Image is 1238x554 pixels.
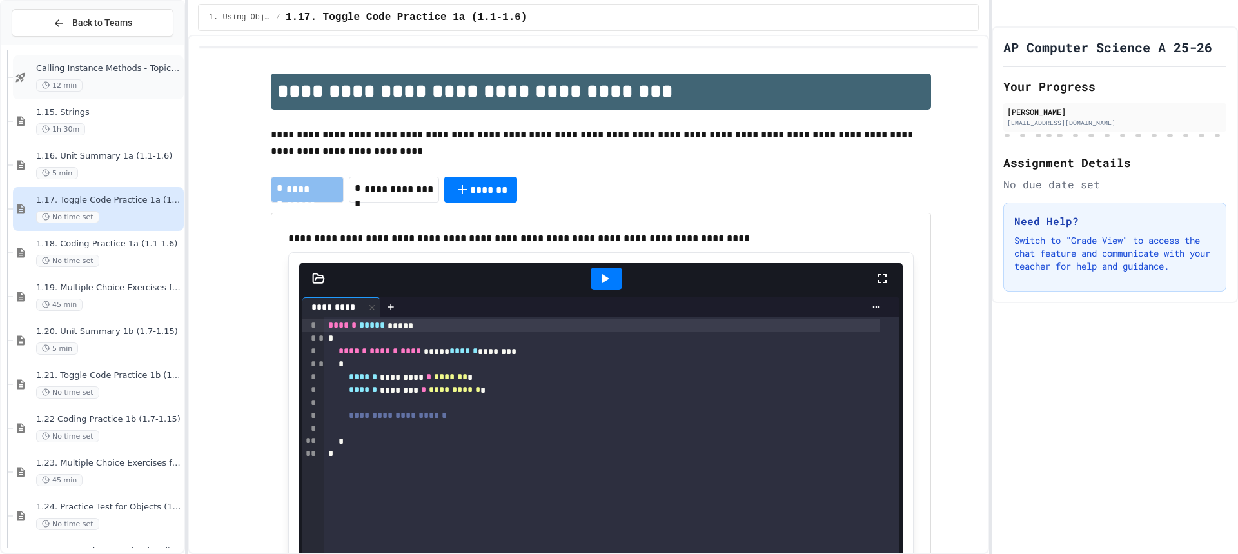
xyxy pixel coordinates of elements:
span: 1.19. Multiple Choice Exercises for Unit 1a (1.1-1.6) [36,282,181,293]
span: 1.21. Toggle Code Practice 1b (1.7-1.15) [36,370,181,381]
span: 1.23. Multiple Choice Exercises for Unit 1b (1.9-1.15) [36,458,181,469]
span: No time set [36,430,99,442]
span: No time set [36,255,99,267]
button: Back to Teams [12,9,173,37]
div: [EMAIL_ADDRESS][DOMAIN_NAME] [1007,118,1223,128]
div: No due date set [1003,177,1226,192]
span: 12 min [36,79,83,92]
h1: AP Computer Science A 25-26 [1003,38,1212,56]
span: No time set [36,518,99,530]
span: Calling Instance Methods - Topic 1.14 [36,63,181,74]
span: 1.18. Coding Practice 1a (1.1-1.6) [36,239,181,250]
span: 1.17. Toggle Code Practice 1a (1.1-1.6) [286,10,527,25]
h2: Assignment Details [1003,153,1226,172]
span: Back to Teams [72,16,132,30]
span: / [276,12,280,23]
p: Switch to "Grade View" to access the chat feature and communicate with your teacher for help and ... [1014,234,1215,273]
span: No time set [36,211,99,223]
span: 1h 30m [36,123,85,135]
span: 1.20. Unit Summary 1b (1.7-1.15) [36,326,181,337]
span: 1.17. Toggle Code Practice 1a (1.1-1.6) [36,195,181,206]
span: 5 min [36,342,78,355]
span: No time set [36,386,99,399]
span: 1.16. Unit Summary 1a (1.1-1.6) [36,151,181,162]
span: 1.24. Practice Test for Objects (1.12-1.14) [36,502,181,513]
h3: Need Help? [1014,213,1215,229]
span: 1.22 Coding Practice 1b (1.7-1.15) [36,414,181,425]
h2: Your Progress [1003,77,1226,95]
span: 1.15. Strings [36,107,181,118]
div: [PERSON_NAME] [1007,106,1223,117]
span: 45 min [36,474,83,486]
span: 1. Using Objects and Methods [209,12,271,23]
span: 45 min [36,299,83,311]
span: 5 min [36,167,78,179]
